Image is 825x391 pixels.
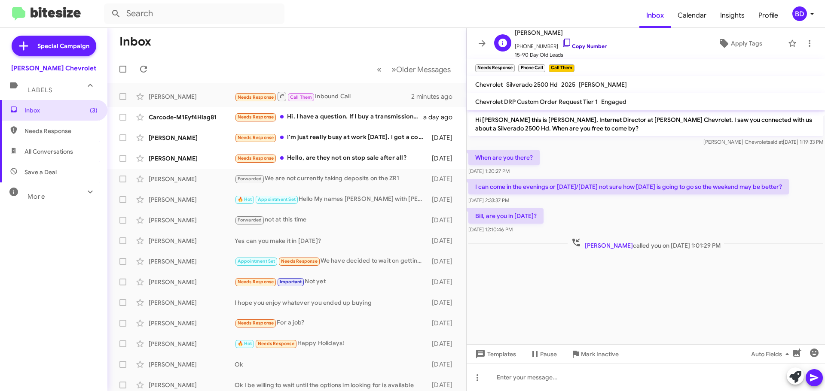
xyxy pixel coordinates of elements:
div: Inbound Call [235,91,411,102]
span: Needs Response [238,279,274,285]
a: Profile [752,3,785,28]
div: [DATE] [428,154,459,163]
div: Carcode-M1Eyf4Hlag81 [149,113,235,121]
div: [DATE] [428,319,459,327]
button: Next [386,61,456,78]
span: » [391,64,396,75]
div: [DATE] [428,175,459,183]
div: Not yet [235,277,428,287]
span: Appointment Set [258,197,296,202]
button: BD [785,6,816,21]
small: Phone Call [518,64,545,72]
span: Chevrolet DRP Custom Order Request Tier 1 [475,98,598,106]
span: [PERSON_NAME] [585,242,633,249]
button: Auto Fields [744,346,799,362]
span: 🔥 Hot [238,197,252,202]
span: Special Campaign [37,42,89,50]
div: [PERSON_NAME] [149,175,235,183]
p: When are you there? [468,150,540,165]
span: Silverado 2500 Hd [506,81,558,88]
div: [DATE] [428,360,459,369]
div: [DATE] [428,236,459,245]
div: [PERSON_NAME] [149,339,235,348]
div: [DATE] [428,381,459,389]
span: Older Messages [396,65,451,74]
span: Forwarded [235,216,264,224]
div: [PERSON_NAME] [149,298,235,307]
div: [DATE] [428,216,459,224]
a: Inbox [639,3,671,28]
span: Needs Response [281,258,318,264]
div: [PERSON_NAME] [149,278,235,286]
p: I can come in the evenings or [DATE]/[DATE] not sure how [DATE] is going to go so the weekend may... [468,179,789,194]
div: We are not currently taking deposits on the ZR1 [235,174,428,184]
p: Bill, are you in [DATE]? [468,208,544,224]
span: Auto Fields [751,346,792,362]
div: Ok [235,360,428,369]
div: [DATE] [428,339,459,348]
span: Important [280,279,302,285]
div: [PERSON_NAME] [149,257,235,266]
div: Ok I be willing to wait until the options im looking for is available [235,381,428,389]
span: Templates [474,346,516,362]
div: [DATE] [428,195,459,204]
div: [DATE] [428,278,459,286]
span: Needs Response [238,320,274,326]
span: Needs Response [24,127,98,135]
a: Copy Number [562,43,607,49]
span: Needs Response [238,114,274,120]
span: Engaged [601,98,626,106]
a: Insights [713,3,752,28]
span: [PERSON_NAME] Chevrolet [DATE] 1:19:33 PM [703,139,823,145]
div: [PERSON_NAME] [149,360,235,369]
small: Needs Response [475,64,515,72]
div: [PERSON_NAME] [149,236,235,245]
div: BD [792,6,807,21]
div: [DATE] [428,298,459,307]
div: [PERSON_NAME] [149,133,235,142]
span: Needs Response [238,94,274,100]
a: Calendar [671,3,713,28]
span: Appointment Set [238,258,275,264]
span: Inbox [24,106,98,115]
div: [PERSON_NAME] [149,154,235,163]
button: Templates [467,346,523,362]
div: [PERSON_NAME] [149,195,235,204]
span: Needs Response [258,341,294,346]
div: I hope you enjoy whatever you ended up buying [235,298,428,307]
span: [PHONE_NUMBER] [515,38,607,51]
span: 2025 [561,81,575,88]
div: Hello My names [PERSON_NAME] with [PERSON_NAME] Chevrolet I can assist you with the EV Blazer. Ca... [235,194,428,204]
button: Mark Inactive [564,346,626,362]
span: Forwarded [235,175,264,183]
div: Yes can you make it in [DATE]? [235,236,428,245]
div: Happy Holidays! [235,339,428,349]
div: not at this time [235,215,428,225]
span: Needs Response [238,135,274,140]
span: [DATE] 2:33:37 PM [468,197,509,203]
div: Hi. I have a question. If I buy a transmission from your dealership and have it installed at a tr... [235,112,423,122]
span: More [27,193,45,200]
span: Needs Response [238,155,274,161]
span: All Conversations [24,147,73,156]
nav: Page navigation example [372,61,456,78]
span: Mark Inactive [581,346,619,362]
div: I'm just really busy at work [DATE]. I got a couple projects underway and some bids we need to ge... [235,133,428,142]
small: Call Them [549,64,574,72]
span: Save a Deal [24,168,57,176]
div: [DATE] [428,257,459,266]
div: [PERSON_NAME] [149,381,235,389]
span: [DATE] 12:10:46 PM [468,226,513,233]
button: Apply Tags [696,36,784,51]
h1: Inbox [119,35,151,48]
p: Hi [PERSON_NAME] this is [PERSON_NAME], Internet Director at [PERSON_NAME] Chevrolet. I saw you c... [468,112,823,136]
div: [DATE] [428,133,459,142]
div: Hello, are they not on stop sale after all? [235,153,428,163]
button: Previous [372,61,387,78]
span: « [377,64,382,75]
span: [PERSON_NAME] [515,27,607,38]
span: 🔥 Hot [238,341,252,346]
